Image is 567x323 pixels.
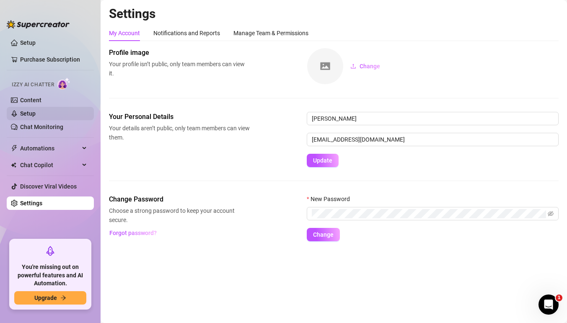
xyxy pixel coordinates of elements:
[20,53,87,66] a: Purchase Subscription
[307,228,340,241] button: Change
[313,231,334,238] span: Change
[109,6,559,22] h2: Settings
[109,194,250,204] span: Change Password
[7,20,70,28] img: logo-BBDzfeDw.svg
[109,112,250,122] span: Your Personal Details
[233,28,308,38] div: Manage Team & Permissions
[350,63,356,69] span: upload
[312,209,546,218] input: New Password
[20,183,77,190] a: Discover Viral Videos
[20,110,36,117] a: Setup
[14,291,86,305] button: Upgradearrow-right
[109,124,250,142] span: Your details aren’t public, only team members can view them.
[548,211,554,217] span: eye-invisible
[109,48,250,58] span: Profile image
[307,194,355,204] label: New Password
[360,63,380,70] span: Change
[556,295,562,301] span: 1
[109,206,250,225] span: Choose a strong password to keep your account secure.
[307,48,343,84] img: square-placeholder.png
[34,295,57,301] span: Upgrade
[344,59,387,73] button: Change
[60,295,66,301] span: arrow-right
[11,162,16,168] img: Chat Copilot
[57,78,70,90] img: AI Chatter
[20,200,42,207] a: Settings
[539,295,559,315] iframe: Intercom live chat
[45,246,55,256] span: rocket
[20,158,80,172] span: Chat Copilot
[313,157,332,164] span: Update
[153,28,220,38] div: Notifications and Reports
[12,81,54,89] span: Izzy AI Chatter
[109,230,157,236] span: Forgot password?
[20,142,80,155] span: Automations
[109,226,157,240] button: Forgot password?
[14,263,86,288] span: You're missing out on powerful features and AI Automation.
[307,133,559,146] input: Enter new email
[307,154,339,167] button: Update
[307,112,559,125] input: Enter name
[20,39,36,46] a: Setup
[20,124,63,130] a: Chat Monitoring
[109,28,140,38] div: My Account
[20,97,41,103] a: Content
[11,145,18,152] span: thunderbolt
[109,59,250,78] span: Your profile isn’t public, only team members can view it.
